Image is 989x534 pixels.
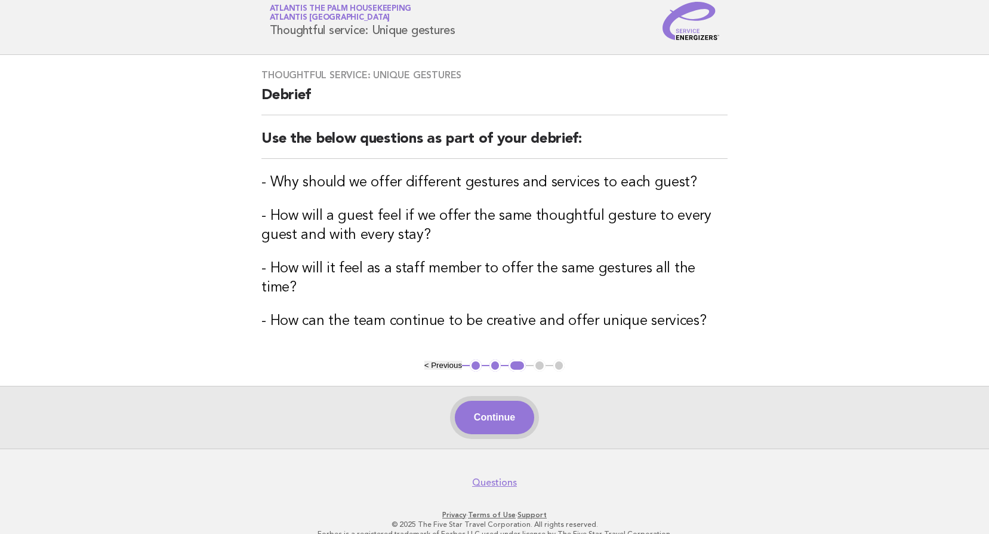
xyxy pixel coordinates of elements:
[261,173,728,192] h3: - Why should we offer different gestures and services to each guest?
[270,14,390,22] span: Atlantis [GEOGRAPHIC_DATA]
[261,130,728,159] h2: Use the below questions as part of your debrief:
[130,510,860,520] p: · ·
[130,520,860,529] p: © 2025 The Five Star Travel Corporation. All rights reserved.
[472,477,517,489] a: Questions
[455,401,534,434] button: Continue
[261,259,728,297] h3: - How will it feel as a staff member to offer the same gestures all the time?
[663,2,720,40] img: Service Energizers
[468,511,516,519] a: Terms of Use
[261,312,728,331] h3: - How can the team continue to be creative and offer unique services?
[270,5,455,36] h1: Thoughtful service: Unique gestures
[442,511,466,519] a: Privacy
[424,361,462,370] button: < Previous
[261,207,728,245] h3: - How will a guest feel if we offer the same thoughtful gesture to every guest and with every stay?
[261,69,728,81] h3: Thoughtful service: Unique gestures
[517,511,547,519] a: Support
[261,86,728,115] h2: Debrief
[270,5,412,22] a: Atlantis The Palm HousekeepingAtlantis [GEOGRAPHIC_DATA]
[509,360,526,372] button: 3
[489,360,501,372] button: 2
[470,360,482,372] button: 1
